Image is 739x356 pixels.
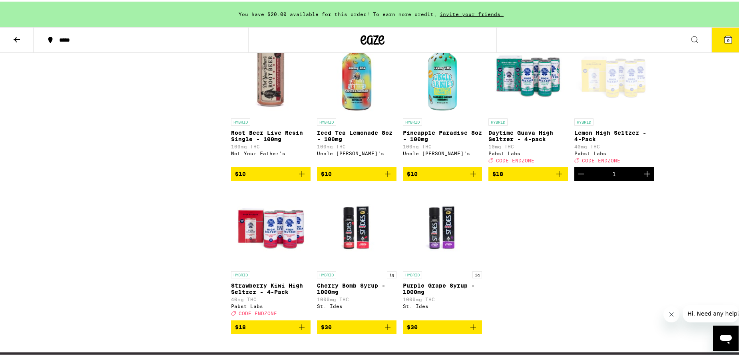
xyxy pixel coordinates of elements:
[640,166,654,179] button: Increment
[5,6,58,12] span: Hi. Need any help?
[488,166,568,179] button: Add to bag
[727,36,729,41] span: 9
[387,270,396,277] p: 1g
[231,33,311,166] a: Open page for Root Beer Live Resin Single - 100mg from Not Your Father's
[231,128,311,141] p: Root Beer Live Resin Single - 100mg
[496,156,534,162] span: CODE ENDZONE
[582,156,620,162] span: CODE ENDZONE
[492,169,503,176] span: $18
[488,128,568,141] p: Daytime Guava High Seltzer - 4-pack
[231,302,311,307] div: Pabst Labs
[574,117,594,124] p: HYBRID
[317,128,396,141] p: Iced Tea Lemonade 8oz - 100mg
[683,303,739,321] iframe: Message from company
[317,149,396,154] div: Uncle [PERSON_NAME]'s
[321,322,332,329] span: $30
[231,117,250,124] p: HYBRID
[488,117,508,124] p: HYBRID
[231,281,311,294] p: Strawberry Kiwi High Seltzer - 4-Pack
[403,142,482,148] p: 100mg THC
[612,169,616,176] div: 1
[317,281,396,294] p: Cherry Bomb Syrup - 1000mg
[317,186,396,266] img: St. Ides - Cherry Bomb Syrup - 1000mg
[403,186,482,266] img: St. Ides - Purple Grape Syrup - 1000mg
[317,33,396,166] a: Open page for Iced Tea Lemonade 8oz - 100mg from Uncle Arnie's
[488,149,568,154] div: Pabst Labs
[403,33,482,113] img: Uncle Arnie's - Pineapple Paradise 8oz - 100mg
[317,319,396,332] button: Add to bag
[403,295,482,300] p: 1000mg THC
[488,33,568,113] img: Pabst Labs - Daytime Guava High Seltzer - 4-pack
[317,33,396,113] img: Uncle Arnie's - Iced Tea Lemonade 8oz - 100mg
[574,149,654,154] div: Pabst Labs
[403,270,422,277] p: HYBRID
[663,305,679,321] iframe: Close message
[231,149,311,154] div: Not Your Father's
[472,270,482,277] p: 1g
[317,270,336,277] p: HYBRID
[713,324,739,350] iframe: Button to launch messaging window
[574,166,588,179] button: Decrement
[574,33,654,166] a: Open page for Lemon High Seltzer - 4-Pack from Pabst Labs
[239,10,437,15] span: You have $20.00 available for this order! To earn more credit,
[231,186,311,266] img: Pabst Labs - Strawberry Kiwi High Seltzer - 4-Pack
[231,186,311,318] a: Open page for Strawberry Kiwi High Seltzer - 4-Pack from Pabst Labs
[231,166,311,179] button: Add to bag
[231,33,311,113] img: Not Your Father's - Root Beer Live Resin Single - 100mg
[437,10,506,15] span: invite your friends.
[403,33,482,166] a: Open page for Pineapple Paradise 8oz - 100mg from Uncle Arnie's
[488,33,568,166] a: Open page for Daytime Guava High Seltzer - 4-pack from Pabst Labs
[235,169,246,176] span: $10
[239,310,277,315] span: CODE ENDZONE
[317,295,396,300] p: 1000mg THC
[488,142,568,148] p: 10mg THC
[407,169,418,176] span: $10
[574,128,654,141] p: Lemon High Seltzer - 4-Pack
[403,281,482,294] p: Purple Grape Syrup - 1000mg
[321,169,332,176] span: $10
[403,302,482,307] div: St. Ides
[231,295,311,300] p: 40mg THC
[317,186,396,318] a: Open page for Cherry Bomb Syrup - 1000mg from St. Ides
[235,322,246,329] span: $18
[317,302,396,307] div: St. Ides
[231,270,250,277] p: HYBRID
[231,319,311,332] button: Add to bag
[407,322,418,329] span: $30
[403,186,482,318] a: Open page for Purple Grape Syrup - 1000mg from St. Ides
[403,117,422,124] p: HYBRID
[231,142,311,148] p: 100mg THC
[403,128,482,141] p: Pineapple Paradise 8oz - 100mg
[403,149,482,154] div: Uncle [PERSON_NAME]'s
[317,166,396,179] button: Add to bag
[317,142,396,148] p: 100mg THC
[574,142,654,148] p: 40mg THC
[317,117,336,124] p: HYBRID
[403,319,482,332] button: Add to bag
[403,166,482,179] button: Add to bag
